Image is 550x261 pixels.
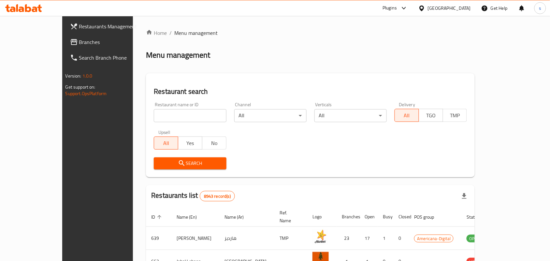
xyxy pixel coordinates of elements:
button: Yes [178,137,202,150]
span: All [157,138,176,148]
span: Restaurants Management [79,22,149,30]
a: Support.OpsPlatform [65,89,107,98]
span: Ref. Name [280,209,299,225]
th: Branches [337,207,359,227]
th: Open [359,207,378,227]
td: TMP [274,227,307,250]
span: Get support on: [65,83,95,91]
button: Search [154,157,226,169]
button: All [395,109,419,122]
th: Busy [378,207,393,227]
label: Delivery [399,102,415,107]
label: Upsell [158,130,170,135]
th: Closed [393,207,409,227]
td: [PERSON_NAME] [171,227,219,250]
span: No [205,138,224,148]
h2: Restaurants list [151,191,235,201]
span: Name (Ar) [224,213,252,221]
button: TMP [443,109,467,122]
div: Total records count [200,191,235,201]
td: 23 [337,227,359,250]
span: ID [151,213,164,221]
span: Status [467,213,488,221]
span: TGO [422,111,441,120]
td: 1 [378,227,393,250]
h2: Restaurant search [154,87,467,96]
span: Name (En) [177,213,205,221]
div: All [314,109,387,122]
span: Menu management [174,29,218,37]
li: / [169,29,172,37]
span: 1.0.0 [82,72,93,80]
div: All [234,109,307,122]
div: [GEOGRAPHIC_DATA] [428,5,471,12]
span: 8943 record(s) [200,193,235,199]
td: 639 [146,227,171,250]
span: Americana-Digital [414,235,453,242]
div: Plugins [383,4,397,12]
span: POS group [414,213,442,221]
input: Search for restaurant name or ID.. [154,109,226,122]
a: Home [146,29,167,37]
span: Branches [79,38,149,46]
button: TGO [419,109,443,122]
span: All [398,111,416,120]
span: TMP [446,111,465,120]
button: All [154,137,178,150]
a: Restaurants Management [65,19,154,34]
td: 0 [393,227,409,250]
th: Logo [307,207,337,227]
span: OPEN [467,235,483,242]
button: No [202,137,226,150]
a: Search Branch Phone [65,50,154,65]
span: Search Branch Phone [79,54,149,62]
td: 17 [359,227,378,250]
nav: breadcrumb [146,29,475,37]
a: Branches [65,34,154,50]
span: Yes [181,138,200,148]
img: Hardee's [312,229,329,245]
div: Export file [456,188,472,204]
span: s [539,5,541,12]
td: هارديز [219,227,274,250]
span: Search [159,159,221,167]
h2: Menu management [146,50,210,60]
span: Version: [65,72,81,80]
